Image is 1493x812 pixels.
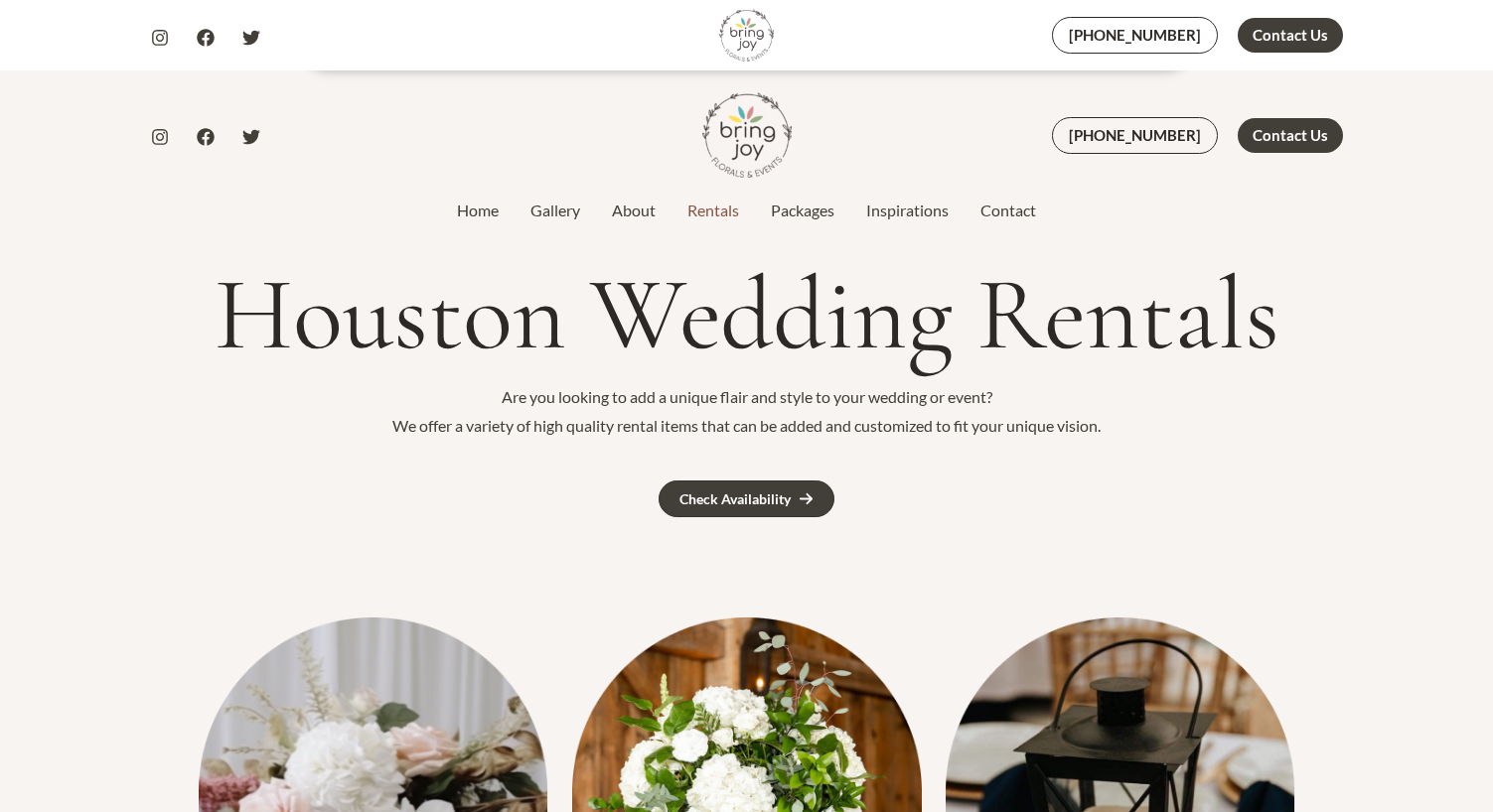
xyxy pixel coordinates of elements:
[151,258,1343,371] h1: Houston Wedding Rentals
[242,128,260,146] a: Twitter
[679,492,791,506] div: Check Availability
[441,196,1052,225] nav: Site Navigation
[1052,17,1218,54] a: [PHONE_NUMBER]
[441,199,515,222] a: Home
[596,199,672,222] a: About
[515,199,596,222] a: Gallery
[702,90,792,180] img: Bring Joy
[659,480,834,517] a: Check Availability
[755,199,850,222] a: Packages
[197,128,215,146] a: Facebook
[151,128,169,146] a: Instagram
[965,199,1052,222] a: Contact
[719,8,774,63] img: Bring Joy
[1238,18,1343,53] a: Contact Us
[1238,118,1343,153] a: Contact Us
[850,199,965,222] a: Inspirations
[151,29,169,47] a: Instagram
[672,199,755,222] a: Rentals
[197,29,215,47] a: Facebook
[242,29,260,47] a: Twitter
[1052,117,1218,154] a: [PHONE_NUMBER]
[151,382,1343,441] p: Are you looking to add a unique flair and style to your wedding or event? We offer a variety of h...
